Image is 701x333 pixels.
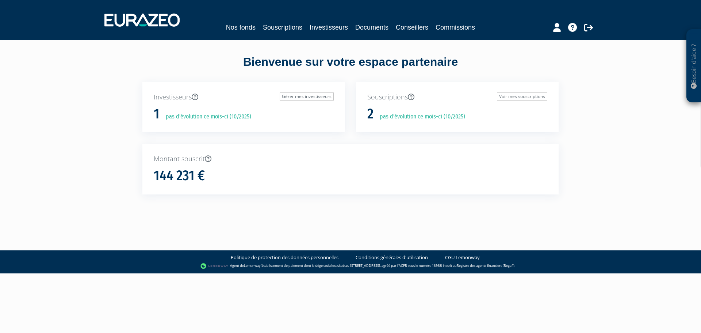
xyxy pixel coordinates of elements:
p: Besoin d'aide ? [690,33,698,99]
p: Montant souscrit [154,154,547,164]
a: Voir mes souscriptions [497,92,547,101]
img: 1732889491-logotype_eurazeo_blanc_rvb.png [104,14,180,27]
p: pas d'évolution ce mois-ci (10/2025) [375,113,465,121]
p: Souscriptions [367,92,547,102]
h1: 2 [367,106,374,122]
a: Commissions [436,22,475,33]
div: Bienvenue sur votre espace partenaire [137,54,564,82]
p: Investisseurs [154,92,334,102]
img: logo-lemonway.png [200,262,229,270]
a: Nos fonds [226,22,256,33]
a: CGU Lemonway [445,254,480,261]
a: Souscriptions [263,22,302,33]
a: Documents [355,22,388,33]
a: Politique de protection des données personnelles [231,254,338,261]
h1: 144 231 € [154,168,205,183]
a: Conseillers [396,22,428,33]
div: - Agent de (établissement de paiement dont le siège social est situé au [STREET_ADDRESS], agréé p... [7,262,694,270]
a: Investisseurs [310,22,348,33]
h1: 1 [154,106,160,122]
a: Conditions générales d'utilisation [356,254,428,261]
a: Gérer mes investisseurs [280,92,334,101]
a: Registre des agents financiers (Regafi) [457,263,514,268]
a: Lemonway [244,263,261,268]
p: pas d'évolution ce mois-ci (10/2025) [161,113,251,121]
